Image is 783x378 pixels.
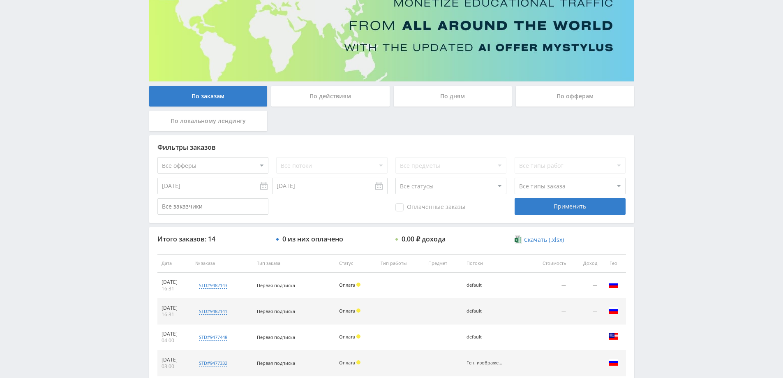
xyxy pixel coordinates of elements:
td: — [570,299,601,325]
img: rus.png [609,280,619,290]
input: Все заказчики [157,198,268,215]
th: Тип работы [376,254,424,273]
div: std#9482143 [199,282,227,289]
div: По дням [394,86,512,107]
th: Гео [601,254,626,273]
div: std#9482141 [199,308,227,315]
div: 16:31 [162,285,187,292]
span: Первая подписка [257,282,295,288]
th: Потоки [462,254,526,273]
div: Итого заказов: 14 [157,235,268,243]
div: По действиям [271,86,390,107]
th: Доход [570,254,601,273]
th: Стоимость [526,254,570,273]
span: Холд [356,334,360,339]
img: xlsx [515,235,522,243]
div: Применить [515,198,626,215]
span: Холд [356,360,360,364]
td: — [570,325,601,350]
div: [DATE] [162,279,187,285]
th: № заказа [191,254,253,273]
td: — [526,325,570,350]
div: [DATE] [162,305,187,311]
span: Оплата [339,334,355,340]
img: rus.png [609,306,619,315]
td: — [570,350,601,376]
td: — [526,350,570,376]
span: Холд [356,308,360,313]
th: Тип заказа [253,254,335,273]
div: std#9477332 [199,360,227,366]
th: Статус [335,254,376,273]
span: Скачать (.xlsx) [524,237,564,243]
div: 0 из них оплачено [282,235,343,243]
span: Первая подписка [257,360,295,366]
div: [DATE] [162,331,187,337]
span: Оплата [339,359,355,366]
span: Оплаченные заказы [395,203,465,211]
span: Оплата [339,282,355,288]
div: 03:00 [162,363,187,370]
div: По офферам [516,86,634,107]
div: Ген. изображение [467,360,504,366]
div: [DATE] [162,357,187,363]
th: Дата [157,254,192,273]
img: rus.png [609,357,619,367]
span: Оплата [339,308,355,314]
div: Фильтры заказов [157,144,626,151]
div: std#9477448 [199,334,227,341]
div: По заказам [149,86,268,107]
div: default [467,308,504,314]
span: Первая подписка [257,334,295,340]
a: Скачать (.xlsx) [515,236,564,244]
span: Первая подписка [257,308,295,314]
td: — [526,299,570,325]
div: По локальному лендингу [149,111,268,131]
span: Холд [356,283,360,287]
div: default [467,283,504,288]
img: usa.png [609,332,619,341]
div: 0,00 ₽ дохода [402,235,446,243]
td: — [526,273,570,299]
div: 04:00 [162,337,187,344]
div: 16:31 [162,311,187,318]
td: — [570,273,601,299]
th: Предмет [424,254,462,273]
div: default [467,334,504,340]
